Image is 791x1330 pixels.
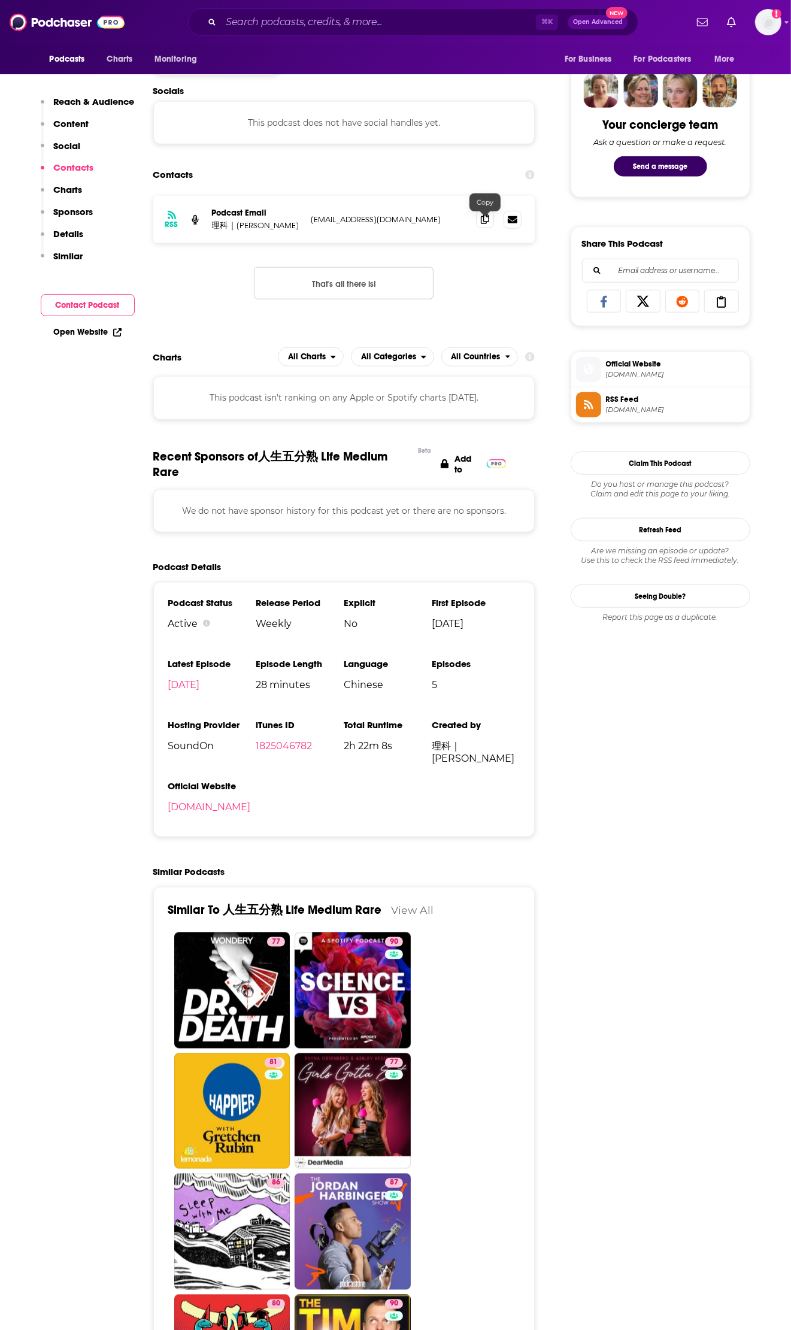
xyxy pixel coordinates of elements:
span: 5 [432,679,520,690]
h3: Podcast Status [168,597,256,608]
span: 77 [272,936,280,948]
h3: Latest Episode [168,658,256,669]
a: Similar To 人生五分熟 Life Medium Rare [168,902,382,917]
h3: Episodes [432,658,520,669]
p: Content [54,118,89,129]
span: 86 [272,1177,280,1189]
span: All Categories [361,353,416,361]
span: 90 [390,1298,398,1310]
span: New [606,7,628,19]
a: Show notifications dropdown [722,12,741,32]
a: 77 [174,932,290,1049]
span: Logged in as itang [755,9,781,35]
h2: Platforms [278,347,344,366]
span: Podcasts [50,51,85,68]
h3: Created by [432,719,520,731]
button: Nothing here. [254,267,434,299]
h3: Hosting Provider [168,719,256,731]
a: 86 [174,1174,290,1290]
a: 87 [385,1178,403,1188]
span: More [714,51,735,68]
h2: Similar Podcasts [153,866,225,877]
button: Contact Podcast [41,294,135,316]
svg: Add a profile image [772,9,781,19]
a: 77 [267,937,285,947]
a: Seeing Double? [571,584,750,608]
h2: Countries [441,347,519,366]
h3: First Episode [432,597,520,608]
span: RSS Feed [606,394,745,405]
a: 87 [295,1174,411,1290]
a: Charts [99,48,140,71]
span: Chinese [344,679,432,690]
div: Search followers [582,259,739,283]
p: Charts [54,184,83,195]
a: Add to [441,449,506,480]
p: We do not have sponsor history for this podcast yet or there are no sponsors. [168,504,520,517]
button: open menu [441,347,519,366]
a: [DATE] [168,679,200,690]
a: Open Website [54,327,122,337]
span: All Charts [288,353,326,361]
h3: iTunes ID [256,719,344,731]
span: SoundOn [168,740,256,752]
a: Show notifications dropdown [692,12,713,32]
span: 80 [272,1298,280,1310]
a: 90 [385,1299,403,1309]
div: Your concierge team [602,117,718,132]
button: Reach & Audience [41,96,135,118]
a: 1825046782 [256,740,312,752]
span: 理科｜[PERSON_NAME] [432,740,520,764]
img: User Profile [755,9,781,35]
span: 28 minutes [256,679,344,690]
button: Similar [41,250,83,272]
p: 理科｜[PERSON_NAME] [212,220,302,231]
h3: Official Website [168,780,256,792]
h3: Language [344,658,432,669]
span: [DATE] [432,618,520,629]
div: Search podcasts, credits, & more... [188,8,638,36]
h2: Socials [153,85,535,96]
a: 86 [267,1178,285,1188]
button: Send a message [614,156,707,177]
button: open menu [146,48,213,71]
span: Open Advanced [573,19,623,25]
p: Social [54,140,81,152]
p: [EMAIL_ADDRESS][DOMAIN_NAME] [311,214,467,225]
div: Are we missing an episode or update? Use this to check the RSS feed immediately. [571,546,750,565]
button: Sponsors [41,206,93,228]
button: open menu [41,48,101,71]
p: Sponsors [54,206,93,217]
h3: Release Period [256,597,344,608]
a: 90 [295,932,411,1049]
a: 90 [385,937,403,947]
span: 90 [390,936,398,948]
a: Share on Reddit [665,290,700,313]
div: This podcast isn't ranking on any Apple or Spotify charts [DATE]. [153,376,535,419]
a: 77 [385,1058,403,1068]
span: 2h 22m 8s [344,740,432,752]
div: Beta [418,447,431,455]
p: Reach & Audience [54,96,135,107]
img: Podchaser - Follow, Share and Rate Podcasts [10,11,125,34]
button: open menu [706,48,750,71]
span: For Podcasters [634,51,692,68]
h2: Contacts [153,163,193,186]
p: Podcast Email [212,208,302,218]
span: Monitoring [154,51,197,68]
a: 81 [174,1053,290,1170]
a: 80 [267,1299,285,1309]
button: Open AdvancedNew [568,15,628,29]
button: Social [41,140,81,162]
a: Share on X/Twitter [626,290,660,313]
a: View All [392,904,434,916]
h3: Total Runtime [344,719,432,731]
img: Jon Profile [702,73,737,108]
span: Do you host or manage this podcast? [571,480,750,489]
button: Contacts [41,162,94,184]
img: Pro Logo [487,459,507,468]
p: Add to [455,453,481,475]
input: Email address or username... [592,259,729,282]
button: Claim This Podcast [571,452,750,475]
